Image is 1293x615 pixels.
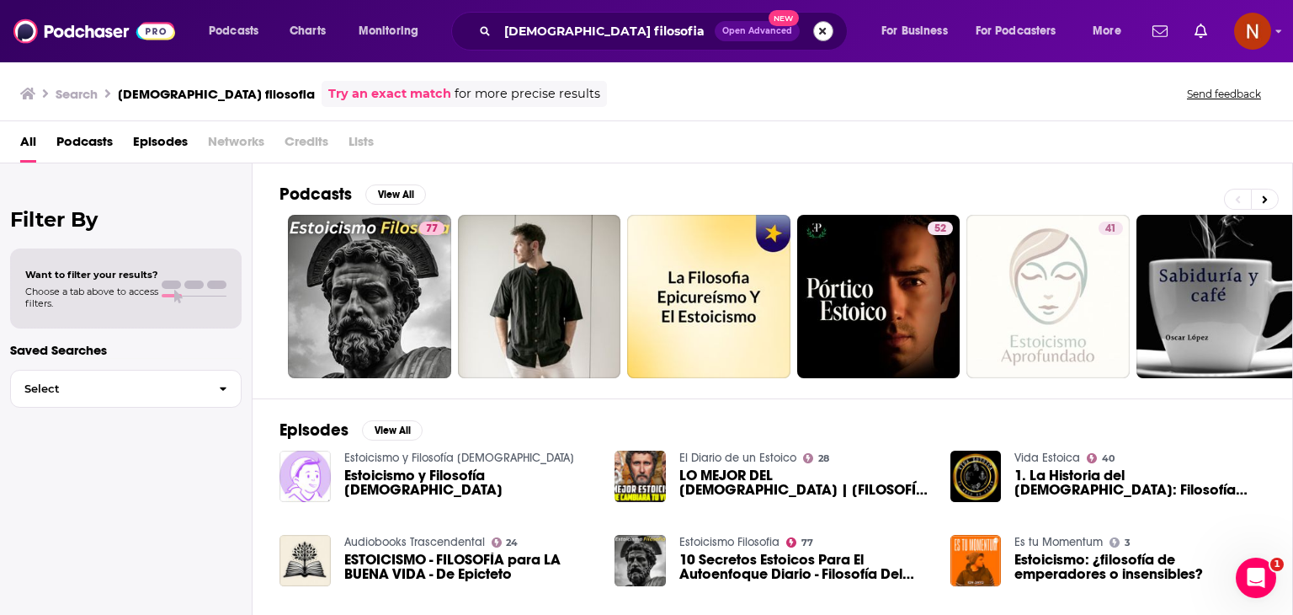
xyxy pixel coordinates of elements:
p: Saved Searches [10,342,242,358]
img: Podchaser - Follow, Share and Rate Podcasts [13,15,175,47]
span: Open Advanced [722,27,792,35]
a: Show notifications dropdown [1146,17,1174,45]
a: 1. La Historia del Estoicismo: Filosofía que Transforma Vidas [1014,468,1265,497]
a: Estoicismo: ¿filosofía de emperadores o insensibles? [1014,553,1265,581]
a: 40 [1087,453,1115,463]
button: Open AdvancedNew [715,21,800,41]
a: Episodes [133,128,188,163]
img: Estoicismo: ¿filosofía de emperadores o insensibles? [950,535,1002,586]
span: New [769,10,799,26]
span: Charts [290,19,326,43]
a: Try an exact match [328,84,451,104]
a: Estoicismo Filosofia [679,535,780,549]
a: 52 [797,215,960,378]
span: for more precise results [455,84,600,104]
span: Credits [285,128,328,163]
a: Vida Estoica [1014,451,1080,465]
a: 77 [288,215,451,378]
img: 1. La Historia del Estoicismo: Filosofía que Transforma Vidas [950,451,1002,502]
a: Podcasts [56,128,113,163]
img: User Profile [1234,13,1271,50]
span: 77 [801,539,813,547]
a: ESTOICISMO - FILOSOFÍA para LA BUENA VIDA - De Epicteto [344,553,595,581]
h2: Filter By [10,207,242,232]
button: open menu [1081,18,1142,45]
h2: Episodes [279,420,349,441]
span: LO MEJOR DEL [DEMOGRAPHIC_DATA] | [FILOSOFÍA ESTOICA] [679,468,930,497]
a: 28 [803,453,829,463]
button: View All [365,184,426,205]
a: 41 [1099,222,1123,235]
span: More [1093,19,1121,43]
img: LO MEJOR DEL ESTOICISMO | [FILOSOFÍA ESTOICA] [615,451,666,502]
iframe: Intercom live chat [1236,558,1276,598]
a: Estoicismo y Filosofía Zen [344,451,574,465]
a: Es tu Momentum [1014,535,1103,549]
a: 77 [419,222,444,235]
span: 40 [1102,455,1115,463]
span: Networks [208,128,264,163]
span: 41 [1105,221,1116,238]
span: Lists [349,128,374,163]
span: 3 [1125,539,1131,547]
span: Estoicismo y Filosofía [DEMOGRAPHIC_DATA] [344,468,595,497]
h3: Search [56,86,98,102]
a: EpisodesView All [279,420,423,441]
span: 1. La Historia del [DEMOGRAPHIC_DATA]: Filosofía que Transforma Vidas [1014,468,1265,497]
a: 10 Secretos Estoicos Para El Autoenfoque Diario - Filosofía Del Estoicismo [679,553,930,581]
a: Estoicismo y Filosofía Zen [344,468,595,497]
h3: [DEMOGRAPHIC_DATA] filosofia [118,86,315,102]
span: Podcasts [209,19,258,43]
span: 77 [426,221,438,238]
a: Show notifications dropdown [1188,17,1214,45]
img: Estoicismo y Filosofía Zen [279,451,331,502]
span: For Podcasters [976,19,1056,43]
a: 52 [928,222,953,235]
span: Monitoring [359,19,418,43]
button: open menu [197,18,280,45]
span: 28 [818,455,829,463]
span: For Business [881,19,948,43]
a: 77 [786,537,813,548]
button: View All [362,420,423,441]
button: Send feedback [1182,87,1266,101]
input: Search podcasts, credits, & more... [498,18,715,45]
a: LO MEJOR DEL ESTOICISMO | [FILOSOFÍA ESTOICA] [679,468,930,497]
span: Want to filter your results? [25,269,158,281]
button: Show profile menu [1234,13,1271,50]
button: open menu [965,18,1081,45]
a: 24 [492,537,519,548]
a: Charts [279,18,336,45]
span: Choose a tab above to access filters. [25,286,158,309]
h2: Podcasts [279,184,352,205]
a: PodcastsView All [279,184,426,205]
span: 24 [506,539,518,547]
button: open menu [347,18,440,45]
span: Select [11,383,205,394]
div: Search podcasts, credits, & more... [467,12,864,51]
span: 1 [1270,558,1284,571]
img: ESTOICISMO - FILOSOFÍA para LA BUENA VIDA - De Epicteto [279,535,331,586]
a: 3 [1109,537,1131,548]
span: 52 [934,221,946,238]
a: Audiobooks Trascendental [344,535,485,549]
a: El Diario de un Estoico [679,451,796,465]
a: All [20,128,36,163]
button: Select [10,370,242,408]
span: Logged in as AdelNBM [1234,13,1271,50]
a: 41 [966,215,1130,378]
button: open menu [870,18,969,45]
img: 10 Secretos Estoicos Para El Autoenfoque Diario - Filosofía Del Estoicismo [615,535,666,586]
